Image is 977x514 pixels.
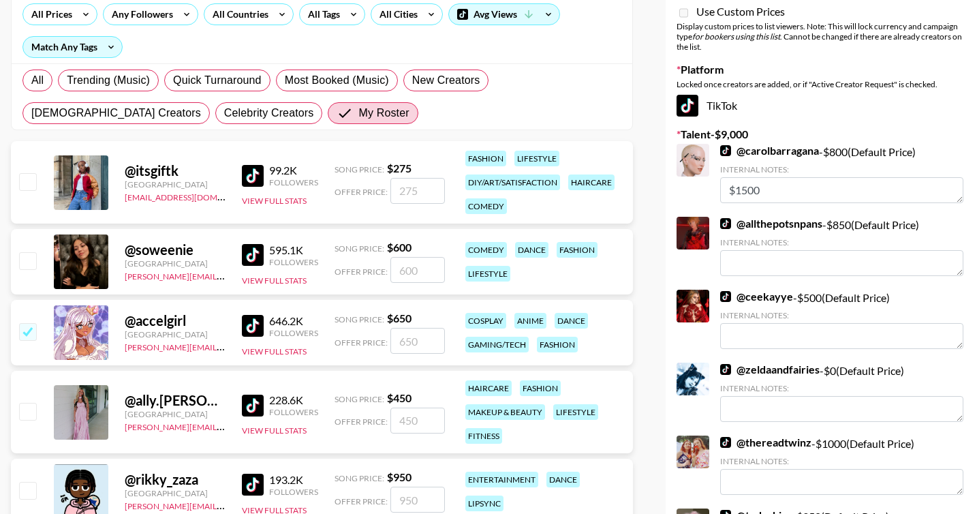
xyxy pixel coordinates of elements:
strong: $ 950 [387,470,412,483]
a: [PERSON_NAME][EMAIL_ADDRESS][PERSON_NAME][DOMAIN_NAME] [125,419,391,432]
a: [EMAIL_ADDRESS][DOMAIN_NAME] [125,190,262,202]
div: - $ 0 (Default Price) [720,363,963,422]
div: 99.2K [269,164,318,177]
div: Internal Notes: [720,456,963,466]
button: View Full Stats [242,196,307,206]
img: TikTok [720,437,731,448]
div: Match Any Tags [23,37,122,57]
img: TikTok [677,95,698,117]
img: TikTok [242,315,264,337]
div: makeup & beauty [465,404,545,420]
div: lifestyle [514,151,559,166]
div: @ itsgiftk [125,162,226,179]
span: Song Price: [335,243,384,254]
a: @zeldaandfairies [720,363,820,376]
span: My Roster [358,105,409,121]
img: TikTok [242,474,264,496]
img: TikTok [720,364,731,375]
a: @thereadtwinz [720,436,811,449]
div: TikTok [677,95,966,117]
label: Platform [677,63,966,76]
div: [GEOGRAPHIC_DATA] [125,488,226,498]
div: - $ 1000 (Default Price) [720,436,963,495]
div: 646.2K [269,314,318,328]
button: View Full Stats [242,346,307,357]
strong: $ 275 [387,162,412,175]
a: [PERSON_NAME][EMAIL_ADDRESS][PERSON_NAME][DOMAIN_NAME] [125,498,391,511]
div: @ rikky_zaza [125,471,226,488]
div: dance [515,242,548,258]
input: 650 [390,328,445,354]
input: 600 [390,257,445,283]
span: Song Price: [335,314,384,324]
span: Offer Price: [335,187,388,197]
div: Internal Notes: [720,383,963,393]
div: Followers [269,177,318,187]
div: fashion [465,151,506,166]
div: lipsync [465,496,503,511]
div: cosplay [465,313,506,329]
div: Followers [269,407,318,417]
strong: $ 650 [387,312,412,324]
div: Any Followers [104,4,176,25]
a: [PERSON_NAME][EMAIL_ADDRESS][PERSON_NAME][DOMAIN_NAME] [125,269,391,282]
div: - $ 850 (Default Price) [720,217,963,276]
div: 193.2K [269,473,318,487]
label: Talent - $ 9,000 [677,127,966,141]
div: fashion [537,337,578,352]
div: Display custom prices to list viewers. Note: This will lock currency and campaign type . Cannot b... [677,21,966,52]
button: View Full Stats [242,275,307,286]
div: Internal Notes: [720,237,963,247]
div: [GEOGRAPHIC_DATA] [125,409,226,419]
strong: $ 600 [387,241,412,254]
div: 595.1K [269,243,318,257]
div: All Prices [23,4,75,25]
div: Followers [269,328,318,338]
div: diy/art/satisfaction [465,175,560,190]
div: gaming/tech [465,337,529,352]
div: [GEOGRAPHIC_DATA] [125,179,226,190]
div: haircare [568,175,615,190]
a: @allthepotsnpans [720,217,822,230]
div: 228.6K [269,393,318,407]
div: fashion [520,380,561,396]
em: for bookers using this list [692,31,780,42]
span: Song Price: [335,394,384,404]
span: Use Custom Prices [696,5,785,18]
input: 950 [390,487,445,513]
span: Offer Price: [335,337,388,348]
div: @ soweenie [125,241,226,258]
div: @ ally.[PERSON_NAME] [125,392,226,409]
div: haircare [465,380,512,396]
img: TikTok [242,244,264,266]
img: TikTok [242,395,264,417]
input: 450 [390,408,445,434]
div: Followers [269,487,318,497]
div: All Countries [204,4,271,25]
div: lifestyle [465,266,510,282]
strong: $ 450 [387,391,412,404]
div: fitness [465,428,502,444]
div: fashion [557,242,598,258]
a: @ceekayye [720,290,793,303]
div: anime [514,313,546,329]
div: Internal Notes: [720,164,963,175]
span: Song Price: [335,164,384,175]
img: TikTok [242,165,264,187]
img: TikTok [720,145,731,156]
div: Internal Notes: [720,310,963,320]
button: View Full Stats [242,425,307,436]
div: - $ 500 (Default Price) [720,290,963,349]
div: - $ 800 (Default Price) [720,144,963,203]
div: All Cities [371,4,420,25]
div: [GEOGRAPHIC_DATA] [125,258,226,269]
span: Offer Price: [335,496,388,507]
span: Quick Turnaround [173,72,262,89]
div: Followers [269,257,318,267]
textarea: $1500 [720,177,963,203]
div: comedy [465,198,507,214]
a: @carolbarragana [720,144,819,157]
div: dance [546,472,580,487]
span: Offer Price: [335,267,388,277]
div: comedy [465,242,507,258]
